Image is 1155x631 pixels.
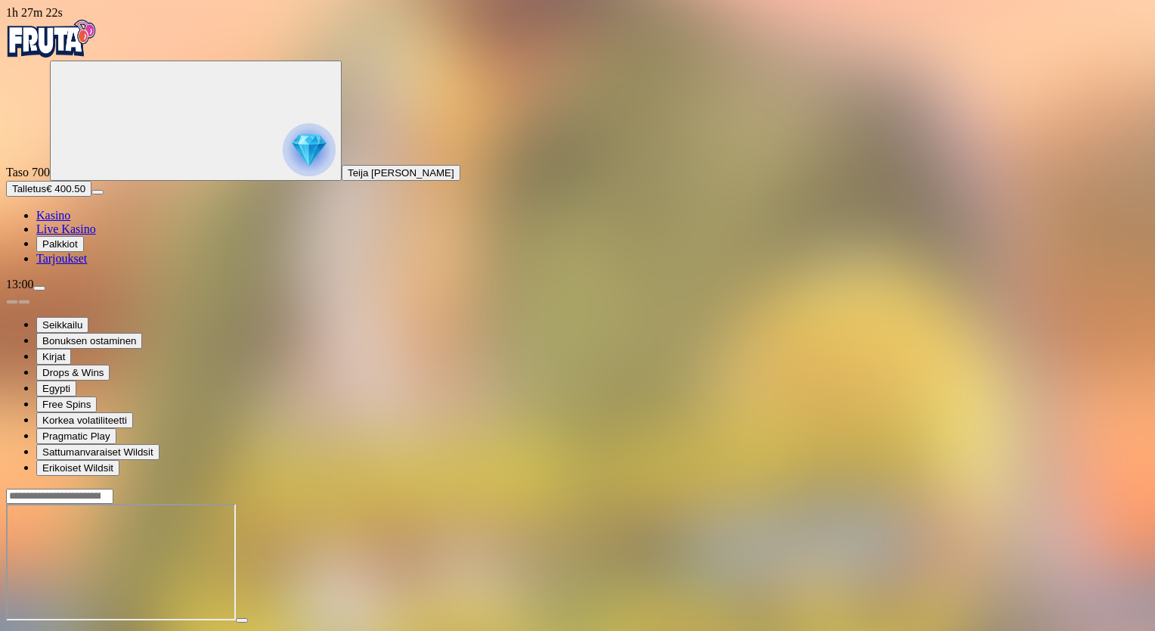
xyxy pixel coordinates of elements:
span: Free Spins [42,399,91,410]
span: Pragmatic Play [42,431,110,442]
span: Kirjat [42,351,65,362]
span: Drops & Wins [42,367,104,378]
button: Egypti [36,381,76,396]
button: Bonuksen ostaminen [36,333,142,349]
span: Talletus [12,183,46,194]
button: menu [33,286,45,291]
input: Search [6,489,113,504]
nav: Primary [6,20,1149,266]
button: Palkkiot [36,236,84,252]
button: Drops & Wins [36,365,110,381]
span: Korkea volatiliteetti [42,415,127,426]
nav: Main menu [6,209,1149,266]
button: prev slide [6,300,18,304]
span: Palkkiot [42,238,78,250]
button: Free Spins [36,396,97,412]
button: menu [91,190,104,194]
button: play icon [236,618,248,623]
img: Fruta [6,20,97,58]
img: reward progress [283,123,336,176]
a: Kasino [36,209,70,222]
span: 13:00 [6,278,33,291]
span: Seikkailu [42,319,82,331]
a: Fruta [6,47,97,60]
button: reward progress [50,61,342,181]
button: Pragmatic Play [36,428,116,444]
span: Erikoiset Wildsit [42,462,113,474]
span: € 400.50 [46,183,85,194]
button: Korkea volatiliteetti [36,412,133,428]
span: user session time [6,6,63,19]
button: Seikkailu [36,317,88,333]
button: Talletusplus icon€ 400.50 [6,181,91,197]
span: Bonuksen ostaminen [42,335,136,347]
button: Kirjat [36,349,71,365]
a: Tarjoukset [36,252,87,265]
button: Teija [PERSON_NAME] [342,165,460,181]
button: next slide [18,300,30,304]
span: Teija [PERSON_NAME] [348,167,454,179]
a: Live Kasino [36,222,96,235]
span: Taso 700 [6,166,50,179]
span: Sattumanvaraiset Wildsit [42,446,153,458]
button: Erikoiset Wildsit [36,460,119,476]
button: Sattumanvaraiset Wildsit [36,444,159,460]
iframe: John Hunter and the Book of Tut [6,504,236,620]
span: Egypti [42,383,70,394]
